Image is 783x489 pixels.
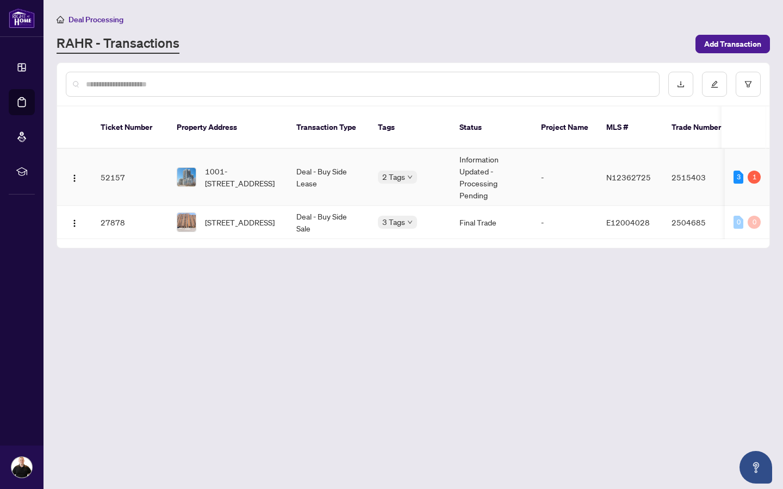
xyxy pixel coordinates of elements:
span: down [407,174,413,180]
td: - [532,206,598,239]
img: thumbnail-img [177,213,196,231]
span: N12362725 [606,172,651,182]
th: Status [451,106,532,149]
button: edit [702,72,727,97]
th: MLS # [598,106,663,149]
span: home [57,16,64,23]
td: Final Trade [451,206,532,239]
span: 2 Tags [382,171,405,183]
td: Deal - Buy Side Sale [288,206,369,239]
button: Logo [66,214,83,231]
td: - [532,149,598,206]
th: Trade Number [663,106,739,149]
img: Logo [70,174,79,183]
td: Deal - Buy Side Lease [288,149,369,206]
td: 27878 [92,206,168,239]
th: Project Name [532,106,598,149]
div: 3 [734,171,743,184]
span: edit [711,80,718,88]
td: 2504685 [663,206,739,239]
img: Profile Icon [11,457,32,478]
th: Transaction Type [288,106,369,149]
span: 3 Tags [382,216,405,228]
img: Logo [70,219,79,228]
span: Deal Processing [69,15,123,24]
span: E12004028 [606,217,650,227]
button: Logo [66,168,83,186]
button: Add Transaction [695,35,770,53]
td: 52157 [92,149,168,206]
div: 0 [748,216,761,229]
button: Open asap [739,451,772,484]
div: 1 [748,171,761,184]
a: RAHR - Transactions [57,34,179,54]
th: Property Address [168,106,288,149]
span: Add Transaction [704,35,761,53]
th: Tags [369,106,451,149]
td: 2515403 [663,149,739,206]
div: 0 [734,216,743,229]
span: download [677,80,685,88]
button: filter [736,72,761,97]
span: [STREET_ADDRESS] [205,216,275,228]
img: thumbnail-img [177,168,196,186]
img: logo [9,8,35,28]
span: filter [744,80,752,88]
button: download [668,72,693,97]
td: Information Updated - Processing Pending [451,149,532,206]
th: Ticket Number [92,106,168,149]
span: down [407,220,413,225]
span: 1001-[STREET_ADDRESS] [205,165,279,189]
